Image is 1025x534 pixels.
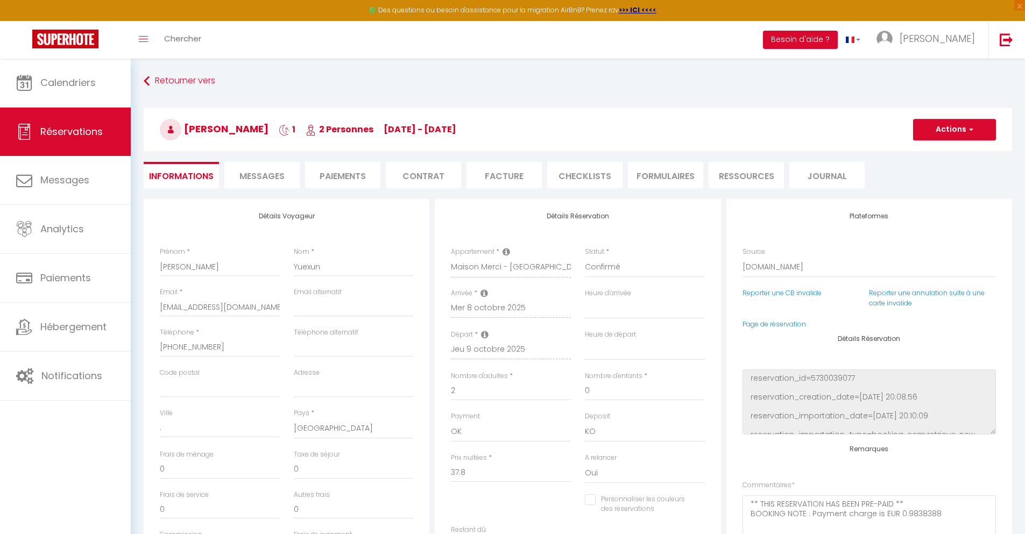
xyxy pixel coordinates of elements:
[294,450,340,460] label: Taxe de séjour
[763,31,838,49] button: Besoin d'aide ?
[451,247,494,257] label: Appartement
[585,453,617,463] label: A relancer
[743,319,806,329] a: Page de réservation
[294,490,330,500] label: Autres frais
[144,162,219,188] li: Informations
[913,119,996,140] button: Actions
[160,368,200,378] label: Code postal
[451,212,704,220] h4: Détails Réservation
[743,335,996,343] h4: Détails Réservation
[868,21,988,59] a: ... [PERSON_NAME]
[466,162,542,188] li: Facture
[743,480,795,490] label: Commentaires
[144,72,1012,91] a: Retourner vers
[160,408,173,418] label: Ville
[160,490,209,500] label: Frais de service
[451,411,480,422] label: Payment
[585,411,610,422] label: Deposit
[386,162,461,188] li: Contrat
[41,369,102,382] span: Notifications
[743,445,996,453] h4: Remarques
[40,271,91,284] span: Paiements
[160,122,268,136] span: [PERSON_NAME]
[619,5,656,15] a: >>> ICI <<<<
[279,123,295,136] span: 1
[305,162,380,188] li: Paiements
[876,31,893,47] img: ...
[40,320,107,333] span: Hébergement
[294,327,358,338] label: Téléphone alternatif
[743,288,822,297] a: Reporter une CB invalide
[585,247,604,257] label: Statut
[40,125,103,138] span: Réservations
[32,30,98,48] img: Super Booking
[160,247,185,257] label: Prénom
[585,371,642,381] label: Nombre d'enfants
[160,287,178,297] label: Email
[743,247,765,257] label: Source
[451,371,508,381] label: Nombre d'adultes
[40,173,89,187] span: Messages
[709,162,784,188] li: Ressources
[164,33,201,44] span: Chercher
[900,32,975,45] span: [PERSON_NAME]
[628,162,703,188] li: FORMULAIRES
[40,222,84,236] span: Analytics
[585,330,636,340] label: Heure de départ
[156,21,209,59] a: Chercher
[869,288,985,308] a: Reporter une annulation suite à une carte invalide
[306,123,373,136] span: 2 Personnes
[160,327,194,338] label: Téléphone
[451,453,487,463] label: Prix nuitées
[40,76,96,89] span: Calendriers
[451,288,472,298] label: Arrivée
[547,162,623,188] li: CHECKLISTS
[789,162,865,188] li: Journal
[1000,33,1013,46] img: logout
[160,212,413,220] h4: Détails Voyageur
[585,288,631,298] label: Heure d'arrivée
[294,368,320,378] label: Adresse
[294,247,309,257] label: Nom
[294,287,342,297] label: Email alternatif
[160,450,214,460] label: Frais de ménage
[384,123,456,136] span: [DATE] - [DATE]
[239,170,285,182] span: Messages
[294,408,309,418] label: Pays
[743,212,996,220] h4: Plateformes
[451,330,473,340] label: Départ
